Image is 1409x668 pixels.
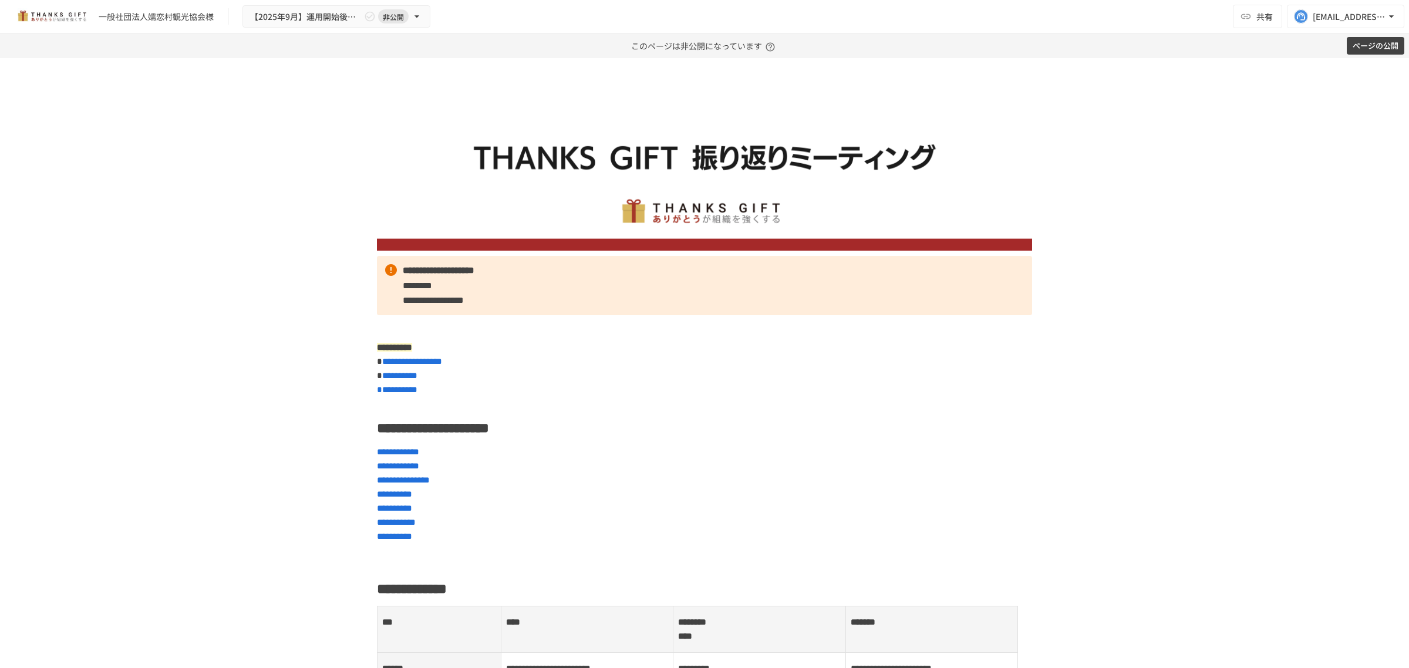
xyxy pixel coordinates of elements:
div: [EMAIL_ADDRESS][DOMAIN_NAME] [1313,9,1386,24]
img: mMP1OxWUAhQbsRWCurg7vIHe5HqDpP7qZo7fRoNLXQh [14,7,89,26]
button: [EMAIL_ADDRESS][DOMAIN_NAME] [1287,5,1404,28]
button: 共有 [1233,5,1282,28]
img: ywjCEzGaDRs6RHkpXm6202453qKEghjSpJ0uwcQsaCz [377,87,1032,251]
button: ページの公開 [1347,37,1404,55]
div: 一般社団法人嬬恋村観光協会様 [99,11,214,23]
button: 【2025年9月】運用開始後振り返りミーティング非公開 [242,5,430,28]
p: このページは非公開になっています [631,33,778,58]
span: 【2025年9月】運用開始後振り返りミーティング [250,9,362,24]
span: 非公開 [378,11,409,23]
span: 共有 [1256,10,1273,23]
